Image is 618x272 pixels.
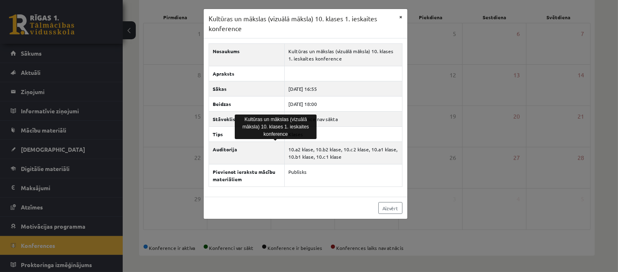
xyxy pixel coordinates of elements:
div: Kultūras un mākslas (vizuālā māksla) 10. klases 1. ieskaites konference [235,115,317,139]
td: [DATE] 18:00 [284,97,402,112]
a: Aizvērt [378,202,402,214]
h3: Kultūras un mākslas (vizuālā māksla) 10. klases 1. ieskaites konference [209,14,394,33]
td: Publisks [284,164,402,187]
th: Tips [209,127,285,142]
th: Nosaukums [209,44,285,66]
td: 10.a2 klase, 10.b2 klase, 10.c2 klase, 10.a1 klase, 10.b1 klase, 10.c1 klase [284,142,402,164]
td: [DATE] 16:55 [284,81,402,97]
th: Auditorija [209,142,285,164]
td: Klases [284,127,402,142]
th: Stāvoklis [209,112,285,127]
th: Apraksts [209,66,285,81]
td: Kultūras un mākslas (vizuālā māksla) 10. klases 1. ieskaites konference [284,44,402,66]
th: Pievienot ierakstu mācību materiāliem [209,164,285,187]
button: × [394,9,407,25]
th: Sākas [209,81,285,97]
th: Beidzas [209,97,285,112]
td: Konference nav sākta [284,112,402,127]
